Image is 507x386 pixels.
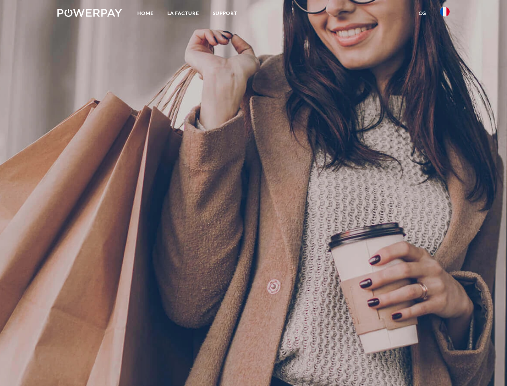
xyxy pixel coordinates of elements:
[161,6,206,21] a: LA FACTURE
[130,6,161,21] a: Home
[206,6,244,21] a: Support
[412,6,433,21] a: CG
[57,9,122,17] img: logo-powerpay-white.svg
[440,7,450,16] img: fr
